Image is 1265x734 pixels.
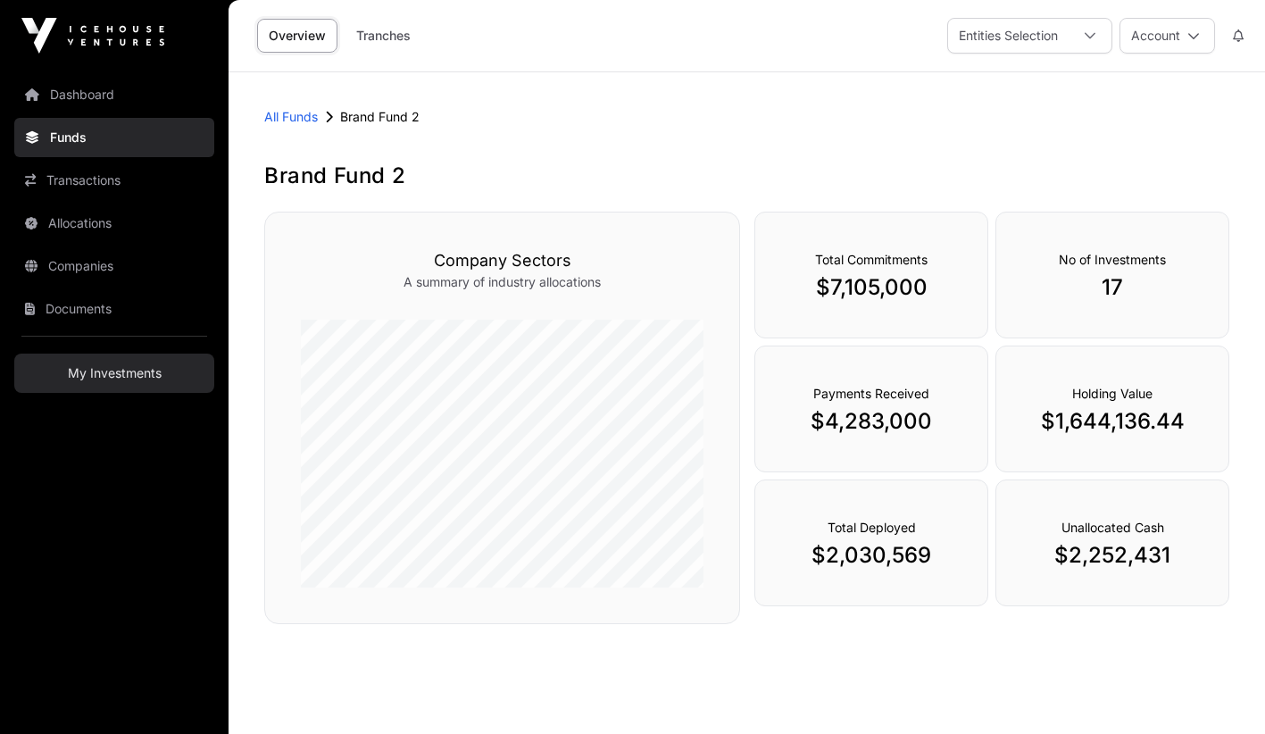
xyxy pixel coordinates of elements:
button: Account [1119,18,1215,54]
a: All Funds [264,108,318,126]
iframe: Chat Widget [1176,648,1265,734]
p: Brand Fund 2 [340,108,420,126]
p: $1,644,136.44 [1032,407,1193,436]
h1: Brand Fund 2 [264,162,1229,190]
a: Allocations [14,204,214,243]
p: $7,105,000 [791,273,952,302]
p: A summary of industry allocations [301,273,703,291]
span: Holding Value [1072,386,1153,401]
a: Companies [14,246,214,286]
a: Documents [14,289,214,329]
span: Total Deployed [828,520,916,535]
a: Funds [14,118,214,157]
div: Entities Selection [948,19,1069,53]
span: Payments Received [813,386,929,401]
a: Transactions [14,161,214,200]
a: Dashboard [14,75,214,114]
span: No of Investments [1059,252,1166,267]
a: My Investments [14,354,214,393]
a: Overview [257,19,337,53]
p: $2,030,569 [791,541,952,570]
p: 17 [1032,273,1193,302]
span: Unallocated Cash [1061,520,1164,535]
img: Icehouse Ventures Logo [21,18,164,54]
p: $4,283,000 [791,407,952,436]
p: $2,252,431 [1032,541,1193,570]
h3: Company Sectors [301,248,703,273]
a: Tranches [345,19,422,53]
span: Total Commitments [815,252,928,267]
